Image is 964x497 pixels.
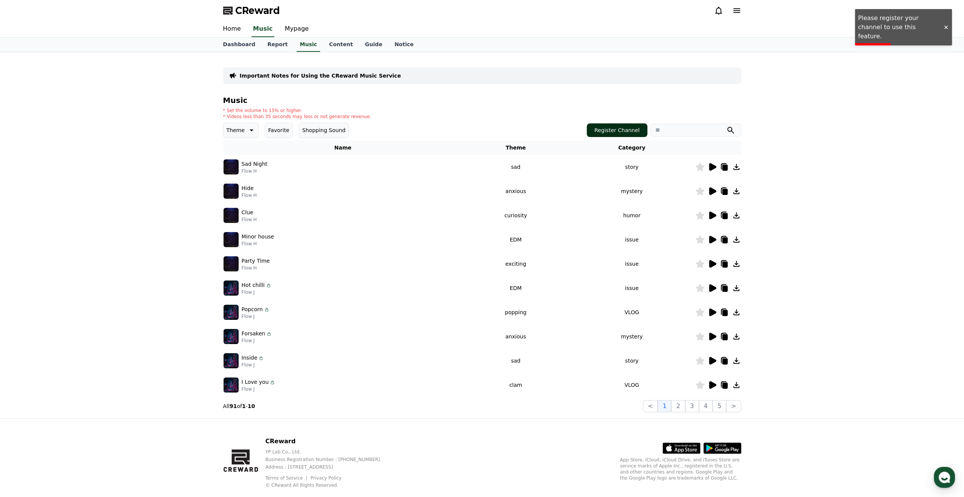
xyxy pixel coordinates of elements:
p: Forsaken [242,330,266,338]
a: Terms of Service [265,475,308,481]
p: Theme [227,125,245,136]
p: Inside [242,354,258,362]
img: music [223,377,239,393]
h4: Music [223,96,741,104]
a: Music [297,37,320,52]
td: popping [463,300,569,324]
p: Flow H [242,241,274,247]
a: Report [261,37,294,52]
a: Guide [359,37,388,52]
th: Category [569,141,695,155]
a: Notice [388,37,420,52]
p: Flow J [242,338,272,344]
p: Flow H [242,265,270,271]
td: story [569,155,695,179]
a: Home [217,21,247,37]
p: Party Time [242,257,270,265]
p: YP Lab Co., Ltd. [265,449,392,455]
button: Shopping Sound [299,123,349,138]
a: Privacy Policy [311,475,342,481]
button: Register Channel [587,123,647,137]
p: Flow J [242,386,276,392]
a: CReward [223,5,280,17]
p: Flow J [242,362,264,368]
strong: 1 [242,403,246,409]
img: music [223,208,239,223]
strong: 10 [248,403,255,409]
img: music [223,305,239,320]
p: Hot chilli [242,281,265,289]
td: EDM [463,227,569,252]
p: Flow H [242,192,257,198]
img: music [223,184,239,199]
td: anxious [463,324,569,349]
button: 4 [699,400,712,412]
a: Dashboard [217,37,261,52]
button: 2 [671,400,685,412]
td: exciting [463,252,569,276]
a: Messages [50,240,98,259]
p: © CReward All Rights Reserved. [265,482,392,488]
img: music [223,280,239,296]
button: 3 [685,400,699,412]
img: music [223,232,239,247]
button: Favorite [265,123,293,138]
button: 5 [712,400,726,412]
td: mystery [569,179,695,203]
th: Name [223,141,463,155]
p: Popcorn [242,305,263,313]
span: Home [19,251,33,257]
span: Settings [112,251,131,257]
p: Hide [242,184,254,192]
p: Flow J [242,289,272,295]
p: Sad Night [242,160,267,168]
td: VLOG [569,373,695,397]
img: music [223,353,239,368]
p: Minor house [242,233,274,241]
button: Theme [223,123,259,138]
td: anxious [463,179,569,203]
td: sad [463,155,569,179]
p: CReward [265,437,392,446]
p: Business Registration Number : [PHONE_NUMBER] [265,456,392,463]
p: * Videos less than 35 seconds may less or not generate revenue. [223,114,371,120]
td: issue [569,252,695,276]
td: story [569,349,695,373]
span: Messages [63,252,85,258]
p: Clue [242,209,253,217]
th: Theme [463,141,569,155]
a: Home [2,240,50,259]
strong: 91 [230,403,237,409]
p: Flow H [242,168,267,174]
td: issue [569,276,695,300]
a: Content [323,37,359,52]
a: Settings [98,240,145,259]
button: < [643,400,658,412]
td: VLOG [569,300,695,324]
p: All of - [223,402,255,410]
p: I Love you [242,378,269,386]
img: music [223,329,239,344]
p: App Store, iCloud, iCloud Drive, and iTunes Store are service marks of Apple Inc., registered in ... [620,457,741,481]
p: Address : [STREET_ADDRESS] [265,464,392,470]
p: Flow J [242,313,270,319]
td: mystery [569,324,695,349]
button: > [726,400,741,412]
a: Mypage [279,21,315,37]
p: Flow H [242,217,257,223]
img: music [223,256,239,271]
a: Important Notes for Using the CReward Music Service [240,72,401,79]
td: issue [569,227,695,252]
span: CReward [235,5,280,17]
td: clam [463,373,569,397]
td: sad [463,349,569,373]
td: humor [569,203,695,227]
td: EDM [463,276,569,300]
td: curiosity [463,203,569,227]
button: 1 [658,400,671,412]
p: * Set the volume to 15% or higher. [223,108,371,114]
a: Music [252,21,274,37]
img: music [223,159,239,174]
